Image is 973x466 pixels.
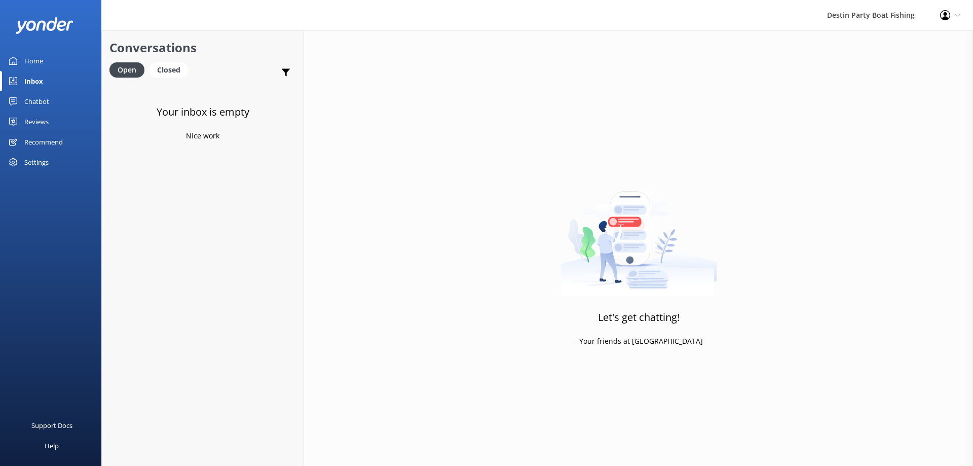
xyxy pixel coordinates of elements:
[575,336,703,347] p: - Your friends at [GEOGRAPHIC_DATA]
[109,62,144,78] div: Open
[24,132,63,152] div: Recommend
[24,71,43,91] div: Inbox
[560,170,717,297] img: artwork of a man stealing a conversation from at giant smartphone
[598,309,680,326] h3: Let's get chatting!
[109,38,296,57] h2: Conversations
[24,152,49,172] div: Settings
[31,415,72,436] div: Support Docs
[149,62,188,78] div: Closed
[24,112,49,132] div: Reviews
[149,64,193,75] a: Closed
[15,17,73,34] img: yonder-white-logo.png
[24,51,43,71] div: Home
[186,130,219,141] p: Nice work
[45,436,59,456] div: Help
[109,64,149,75] a: Open
[24,91,49,112] div: Chatbot
[157,104,249,120] h3: Your inbox is empty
